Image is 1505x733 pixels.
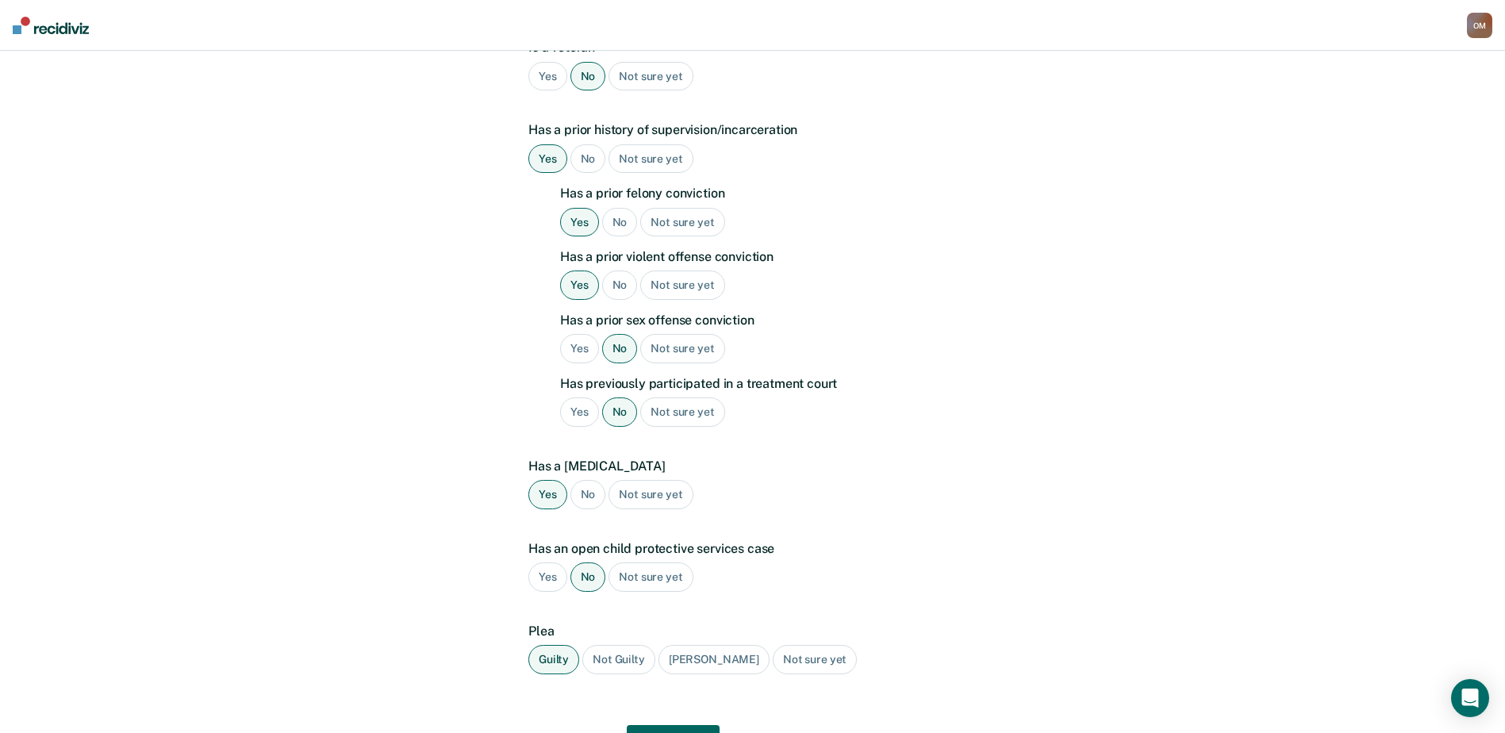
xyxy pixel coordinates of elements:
[13,17,89,34] img: Recidiviz
[528,562,567,592] div: Yes
[560,397,599,427] div: Yes
[528,480,567,509] div: Yes
[602,397,638,427] div: No
[560,334,599,363] div: Yes
[570,562,606,592] div: No
[609,562,693,592] div: Not sure yet
[570,62,606,91] div: No
[602,334,638,363] div: No
[640,271,724,300] div: Not sure yet
[640,208,724,237] div: Not sure yet
[582,645,655,674] div: Not Guilty
[1467,13,1492,38] div: O M
[602,271,638,300] div: No
[560,208,599,237] div: Yes
[528,541,969,556] label: Has an open child protective services case
[560,376,969,391] label: Has previously participated in a treatment court
[528,122,969,137] label: Has a prior history of supervision/incarceration
[609,62,693,91] div: Not sure yet
[560,249,969,264] label: Has a prior violent offense conviction
[609,480,693,509] div: Not sure yet
[528,62,567,91] div: Yes
[640,334,724,363] div: Not sure yet
[609,144,693,174] div: Not sure yet
[528,459,969,474] label: Has a [MEDICAL_DATA]
[560,271,599,300] div: Yes
[658,645,770,674] div: [PERSON_NAME]
[528,144,567,174] div: Yes
[773,645,857,674] div: Not sure yet
[1451,679,1489,717] div: Open Intercom Messenger
[570,144,606,174] div: No
[560,313,969,328] label: Has a prior sex offense conviction
[602,208,638,237] div: No
[528,645,579,674] div: Guilty
[640,397,724,427] div: Not sure yet
[560,186,969,201] label: Has a prior felony conviction
[1467,13,1492,38] button: OM
[570,480,606,509] div: No
[528,624,969,639] label: Plea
